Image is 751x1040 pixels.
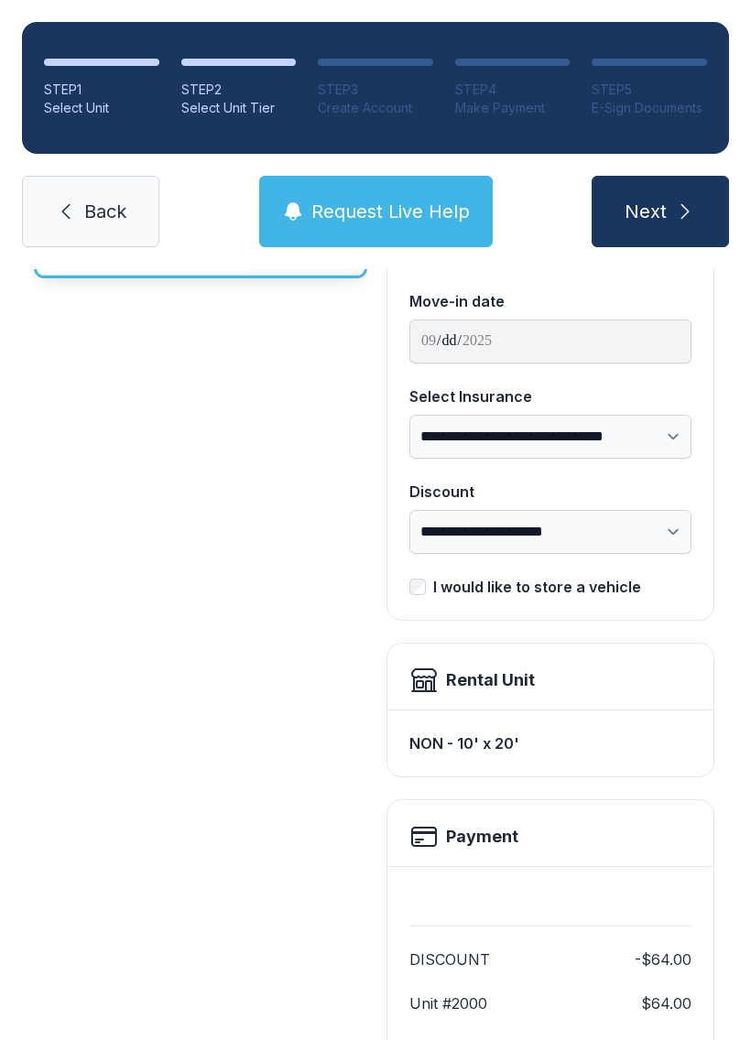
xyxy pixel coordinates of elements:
h2: Payment [446,824,518,850]
div: STEP 1 [44,81,159,99]
dt: DISCOUNT [409,948,490,970]
span: Back [84,199,126,224]
div: STEP 3 [318,81,433,99]
div: Create Account [318,99,433,117]
div: Discount [409,481,691,503]
div: STEP 2 [181,81,297,99]
span: Next [625,199,667,224]
span: Request Live Help [311,199,470,224]
div: Rental Unit [446,667,535,693]
dd: $64.00 [641,992,691,1014]
div: Make Payment [455,99,571,117]
select: Select Insurance [409,415,691,459]
div: Select Unit [44,99,159,117]
div: Select Insurance [409,385,691,407]
div: STEP 4 [455,81,571,99]
div: I would like to store a vehicle [433,576,641,598]
div: Move-in date [409,290,691,312]
div: Select Unit Tier [181,99,297,117]
div: STEP 5 [592,81,707,99]
input: Move-in date [409,320,691,363]
select: Discount [409,510,691,554]
div: NON - 10' x 20' [409,725,691,762]
dd: -$64.00 [635,948,691,970]
dt: Unit #2000 [409,992,487,1014]
div: E-Sign Documents [592,99,707,117]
